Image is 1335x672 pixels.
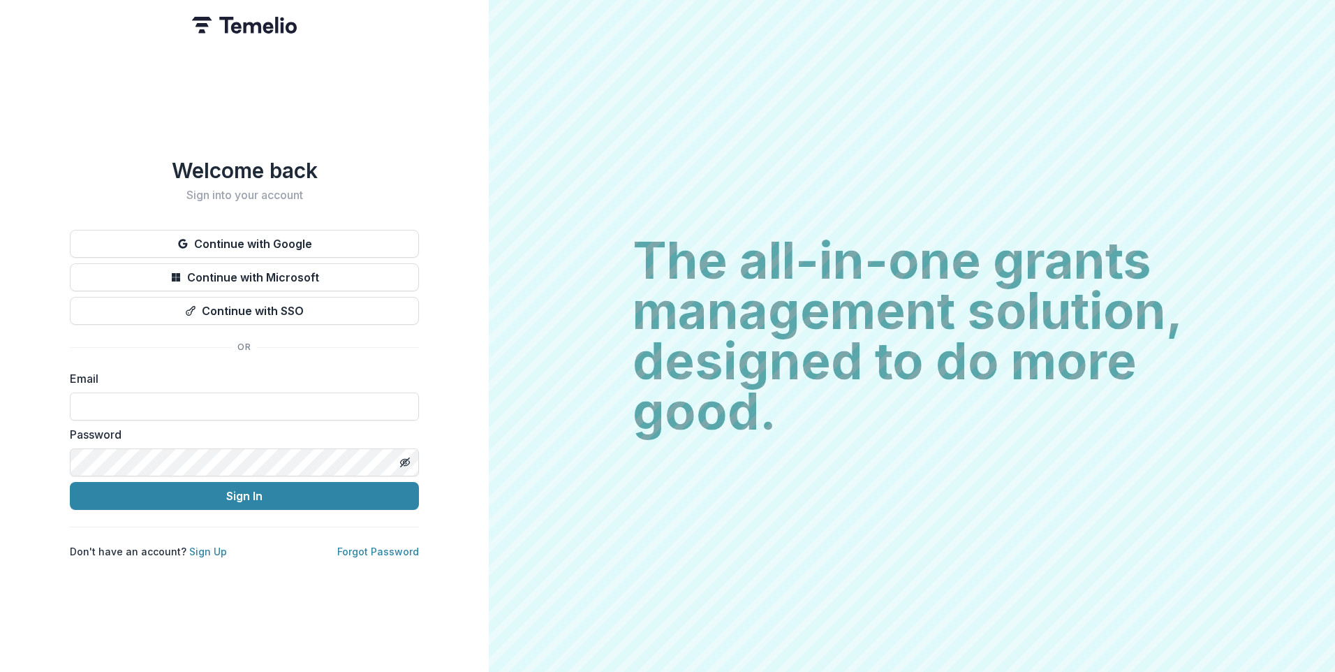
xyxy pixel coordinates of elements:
label: Password [70,426,411,443]
button: Continue with Google [70,230,419,258]
label: Email [70,370,411,387]
h1: Welcome back [70,158,419,183]
button: Toggle password visibility [394,451,416,474]
img: Temelio [192,17,297,34]
a: Forgot Password [337,546,419,557]
button: Continue with Microsoft [70,263,419,291]
p: Don't have an account? [70,544,227,559]
button: Continue with SSO [70,297,419,325]
h2: Sign into your account [70,189,419,202]
button: Sign In [70,482,419,510]
a: Sign Up [189,546,227,557]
